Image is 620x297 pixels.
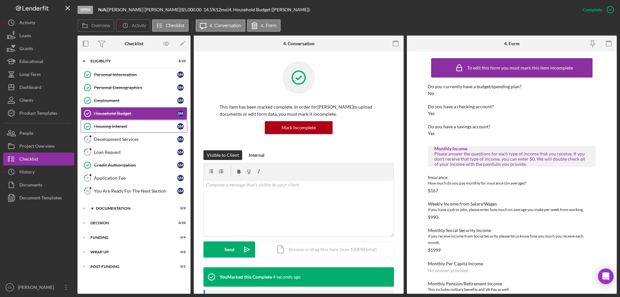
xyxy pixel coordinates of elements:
[94,137,177,142] div: Development Services
[576,3,617,16] button: Complete
[174,236,186,239] div: 0 / 4
[3,16,74,29] button: Activity
[249,150,264,160] div: Internal
[81,146,187,159] a: 7Loan RequestSM
[81,81,187,94] a: Personal DemographicsSM
[3,29,74,42] a: Loans
[220,274,272,280] div: You Marked this Complete
[3,55,74,68] button: Educational
[177,110,184,117] div: S M
[174,265,186,269] div: 0 / 1
[177,188,184,194] div: S M
[3,178,74,191] button: Documents
[19,94,33,108] div: Clients
[174,59,186,63] div: 6 / 10
[19,16,35,31] div: Activity
[428,84,596,89] div: Do you currently have a budget/spending plan?
[87,176,89,180] tspan: 9
[261,23,276,28] label: 4. Form
[166,23,184,28] label: Checklist
[3,94,74,107] a: Clients
[94,188,177,194] div: You Are Ready For The Next Section
[216,7,227,12] div: 12 mo
[428,201,596,207] div: Weekly Income from Salary/Wages
[224,241,234,258] div: Send
[3,81,74,94] button: Dashboard
[86,189,90,193] tspan: 10
[94,163,177,168] div: Credit Authorization
[3,140,74,153] a: Project Overview
[428,215,438,220] div: $990
[77,6,93,14] div: Open
[467,65,573,70] div: To edit this form you must mark this item incomplete
[98,7,108,12] div: |
[177,97,184,104] div: S M
[90,221,170,225] div: Decision
[19,42,33,57] div: Grants
[94,98,177,103] div: Employment
[196,19,245,32] button: 4. Conversation
[81,94,187,107] a: EmploymentSM
[125,41,143,46] div: Checklist
[177,162,184,168] div: S M
[96,207,170,210] div: Documentation
[87,150,89,154] tspan: 7
[428,124,596,129] div: Do you have a savings account?
[207,150,239,160] div: Visible to Client
[81,68,187,81] a: Personal InformationSM
[265,121,333,134] button: Mark Incomplete
[19,191,62,206] div: Document Templates
[174,221,186,225] div: 0 / 10
[428,131,435,136] div: Yes
[19,29,31,44] div: Loans
[273,274,301,280] time: 2025-08-26 00:51
[19,55,43,69] div: Educational
[247,19,281,32] button: 4. Form
[428,111,435,116] div: Yes
[428,228,596,233] div: Monthly Social Security Income
[210,23,241,28] label: 4. Conversation
[428,286,596,293] div: This includes military benefits and VA Pay as well.
[19,165,35,180] div: History
[16,281,58,295] div: [PERSON_NAME]
[19,178,42,193] div: Documents
[428,188,438,193] div: $167
[428,281,596,286] div: Monthly Pension/Retirement Income
[583,3,602,16] div: Complete
[428,91,434,96] div: No
[428,233,596,246] div: If you receive income from Social Security, please let us know how you much you receive each month.
[77,19,114,32] button: Overview
[177,136,184,143] div: S M
[90,250,170,254] div: Wrap up
[177,71,184,78] div: S M
[94,85,177,90] div: Personal Demographics
[3,191,74,204] a: Document Templates
[282,121,316,134] div: Mark Incomplete
[3,127,74,140] button: People
[3,165,74,178] button: History
[90,59,170,63] div: Eligiblity
[428,248,441,253] div: $1999
[174,250,186,254] div: 0 / 2
[428,207,596,213] div: If you have a job or jobs, please enter how much on average you make per week from working.
[152,19,189,32] button: Checklist
[434,146,589,151] div: Monthly Income
[220,103,378,118] p: This item has been marked complete. In order for [PERSON_NAME] to upload documents or edit form d...
[504,41,520,46] div: 4. Form
[132,23,146,28] label: Activity
[94,124,177,129] div: Housing Interest
[3,107,74,120] button: Product Templates
[181,7,203,12] div: $5,000.00
[428,261,596,266] div: Monthly Per Capita Income
[283,41,315,46] div: 4. Conversation
[177,84,184,91] div: S M
[177,175,184,181] div: S M
[428,268,469,273] div: No answer provided
[94,175,177,181] div: Application Fee
[19,153,38,167] div: Checklist
[245,150,268,160] button: Internal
